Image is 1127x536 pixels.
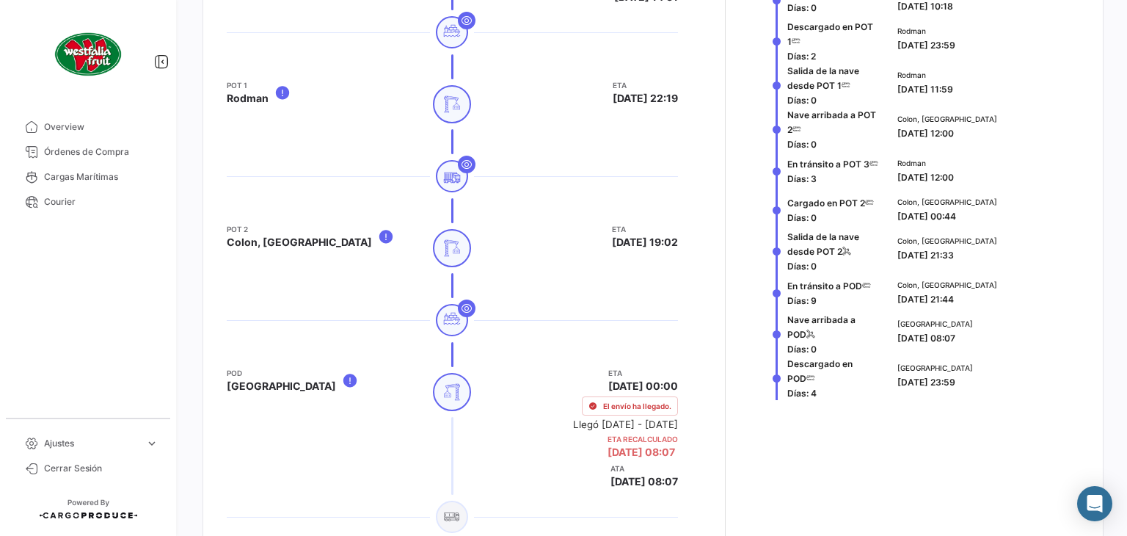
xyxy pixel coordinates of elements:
[12,189,164,214] a: Courier
[897,157,954,169] span: Rodman
[12,140,164,164] a: Órdenes de Compra
[51,18,125,91] img: client-50.png
[787,173,817,184] span: Días: 3
[613,91,678,106] span: [DATE] 22:19
[227,235,372,250] span: Colon, [GEOGRAPHIC_DATA]
[787,231,859,257] span: Salida de la nave desde POT 2
[787,65,859,91] span: Salida de la nave desde POT 1
[227,91,269,106] span: Rodman
[787,198,865,209] span: Cargado en POT 2
[610,463,678,474] app-card-info-title: ATA
[897,318,973,330] span: [GEOGRAPHIC_DATA]
[573,419,678,430] small: Llegó [DATE] - [DATE]
[12,164,164,189] a: Cargas Marítimas
[612,235,678,250] span: [DATE] 19:02
[227,379,336,394] span: [GEOGRAPHIC_DATA]
[897,1,953,12] span: [DATE] 10:18
[608,379,678,394] span: [DATE] 00:00
[897,235,997,247] span: Colon, [GEOGRAPHIC_DATA]
[44,462,158,475] span: Cerrar Sesión
[897,294,954,305] span: [DATE] 21:44
[897,40,955,51] span: [DATE] 23:59
[145,437,158,450] span: expand_more
[44,145,158,159] span: Órdenes de Compra
[787,388,817,399] span: Días: 4
[897,333,955,344] span: [DATE] 08:07
[787,95,817,106] span: Días: 0
[897,211,956,222] span: [DATE] 00:44
[787,280,862,291] span: En tránsito a POD
[897,172,954,183] span: [DATE] 12:00
[787,139,817,150] span: Días: 0
[44,195,158,209] span: Courier
[897,84,953,95] span: [DATE] 11:59
[897,113,997,125] span: Colon, [GEOGRAPHIC_DATA]
[227,79,269,91] app-card-info-title: POT 1
[1077,486,1112,521] div: Abrir Intercom Messenger
[787,159,869,170] span: En tránsito a POT 3
[610,474,678,489] span: [DATE] 08:07
[44,437,139,450] span: Ajustes
[787,51,816,62] span: Días: 2
[897,279,997,291] span: Colon, [GEOGRAPHIC_DATA]
[787,21,873,47] span: Descargado en POT 1
[613,79,678,91] app-card-info-title: ETA
[44,170,158,184] span: Cargas Marítimas
[44,120,158,134] span: Overview
[603,400,671,412] span: El envío ha llegado.
[608,433,678,445] app-card-info-title: ETA Recalculado
[787,295,817,306] span: Días: 9
[787,261,817,272] span: Días: 0
[897,196,997,208] span: Colon, [GEOGRAPHIC_DATA]
[227,367,336,379] app-card-info-title: POD
[787,109,876,135] span: Nave arribada a POT 2
[787,358,853,384] span: Descargado en POD
[897,377,955,388] span: [DATE] 23:59
[787,314,856,340] span: Nave arribada a POD
[897,362,973,374] span: [GEOGRAPHIC_DATA]
[897,250,954,261] span: [DATE] 21:33
[787,344,817,355] span: Días: 0
[897,25,955,37] span: Rodman
[612,223,678,235] app-card-info-title: ETA
[608,367,678,379] app-card-info-title: ETA
[787,2,817,13] span: Días: 0
[787,212,817,223] span: Días: 0
[12,115,164,140] a: Overview
[897,128,954,139] span: [DATE] 12:00
[227,223,372,235] app-card-info-title: POT 2
[897,69,953,81] span: Rodman
[608,446,675,458] span: [DATE] 08:07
